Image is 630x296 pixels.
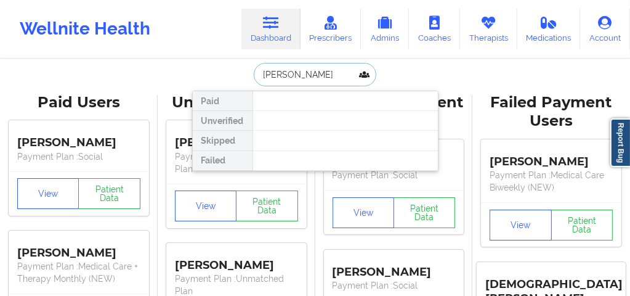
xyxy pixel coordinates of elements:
button: View [333,197,394,228]
button: View [490,210,551,240]
div: Paid [193,91,252,111]
button: Patient Data [394,197,455,228]
div: [PERSON_NAME] [175,249,298,273]
button: View [175,191,236,221]
button: Patient Data [236,191,297,221]
div: Unverified Users [166,93,307,112]
a: Medications [517,9,581,49]
div: Failed [193,151,252,171]
div: Unverified [193,111,252,131]
button: View [17,178,79,209]
div: [PERSON_NAME] [490,146,613,169]
p: Payment Plan : Unmatched Plan [175,150,298,175]
button: Patient Data [78,178,140,209]
p: Payment Plan : Social [333,279,456,292]
a: Report Bug [610,118,630,167]
a: Therapists [460,9,517,49]
p: Payment Plan : Medical Care + Therapy Monthly (NEW) [17,260,140,285]
p: Payment Plan : Medical Care Biweekly (NEW) [490,169,613,194]
a: Account [580,9,630,49]
a: Coaches [409,9,460,49]
p: Payment Plan : Social [17,150,140,163]
div: [PERSON_NAME] [17,127,140,150]
p: Payment Plan : Social [333,169,456,181]
a: Prescribers [301,9,361,49]
div: Failed Payment Users [481,93,621,131]
div: [PERSON_NAME] [17,237,140,260]
div: [PERSON_NAME] [333,256,456,279]
a: Dashboard [241,9,301,49]
a: Admins [361,9,409,49]
div: Skipped [193,131,252,150]
button: Patient Data [551,210,613,240]
div: [PERSON_NAME] [175,127,298,150]
div: Paid Users [9,93,149,112]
